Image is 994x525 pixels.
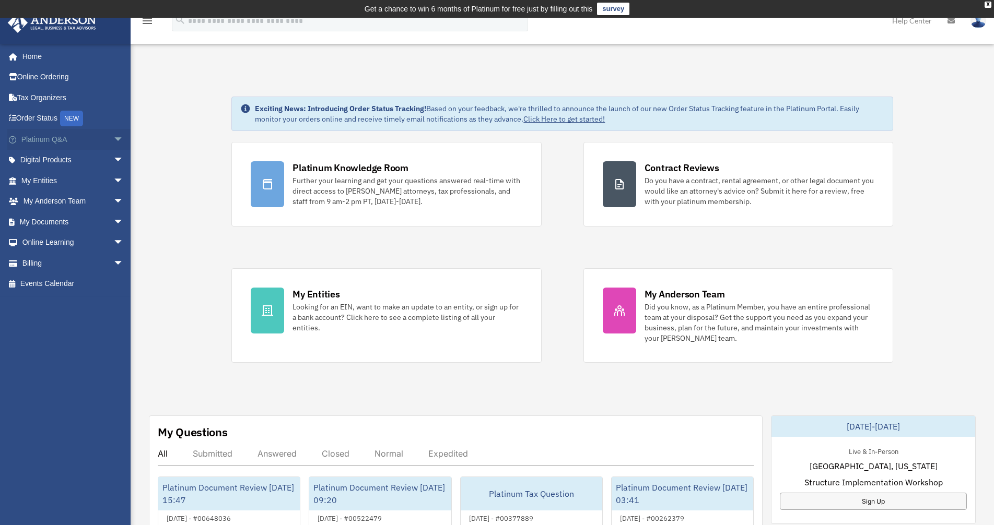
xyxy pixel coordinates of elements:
a: survey [597,3,629,15]
span: arrow_drop_down [113,211,134,233]
span: arrow_drop_down [113,253,134,274]
a: Click Here to get started! [523,114,605,124]
div: close [985,2,991,8]
div: Platinum Knowledge Room [293,161,408,174]
span: arrow_drop_down [113,191,134,212]
span: [GEOGRAPHIC_DATA], [US_STATE] [810,460,938,472]
div: Platinum Document Review [DATE] 03:41 [612,477,753,510]
div: My Anderson Team [645,288,725,301]
strong: Exciting News: Introducing Order Status Tracking! [255,104,426,113]
span: Structure Implementation Workshop [804,476,943,488]
div: Expedited [428,448,468,459]
div: Based on your feedback, we're thrilled to announce the launch of our new Order Status Tracking fe... [255,103,884,124]
img: Anderson Advisors Platinum Portal [5,13,99,33]
div: Get a chance to win 6 months of Platinum for free just by filling out this [365,3,593,15]
div: Platinum Tax Question [461,477,602,510]
a: Events Calendar [7,273,139,294]
a: Platinum Q&Aarrow_drop_down [7,129,139,150]
span: arrow_drop_down [113,232,134,254]
div: Looking for an EIN, want to make an update to an entity, or sign up for a bank account? Click her... [293,302,522,333]
a: My Anderson Teamarrow_drop_down [7,191,139,212]
a: My Entitiesarrow_drop_down [7,170,139,191]
img: User Pic [970,13,986,28]
div: Normal [375,448,403,459]
div: My Entities [293,288,340,301]
a: My Documentsarrow_drop_down [7,211,139,232]
div: Contract Reviews [645,161,719,174]
div: [DATE] - #00377889 [461,512,542,523]
a: menu [141,18,154,27]
div: Did you know, as a Platinum Member, you have an entire professional team at your disposal? Get th... [645,302,874,343]
a: Contract Reviews Do you have a contract, rental agreement, or other legal document you would like... [583,142,893,226]
a: Order StatusNEW [7,108,139,129]
a: Online Learningarrow_drop_down [7,232,139,253]
i: menu [141,15,154,27]
div: NEW [60,111,83,126]
div: My Questions [158,424,228,440]
div: Platinum Document Review [DATE] 09:20 [309,477,451,510]
a: Tax Organizers [7,87,139,108]
a: Billingarrow_drop_down [7,253,139,273]
div: Closed [322,448,349,459]
div: [DATE]-[DATE] [771,416,975,437]
span: arrow_drop_down [113,150,134,171]
span: arrow_drop_down [113,170,134,192]
a: Digital Productsarrow_drop_down [7,150,139,171]
a: Sign Up [780,493,967,510]
div: [DATE] - #00262379 [612,512,693,523]
div: [DATE] - #00522479 [309,512,390,523]
a: My Entities Looking for an EIN, want to make an update to an entity, or sign up for a bank accoun... [231,268,541,363]
span: arrow_drop_down [113,129,134,150]
div: Do you have a contract, rental agreement, or other legal document you would like an attorney's ad... [645,175,874,207]
div: [DATE] - #00648036 [158,512,239,523]
div: Platinum Document Review [DATE] 15:47 [158,477,300,510]
div: Submitted [193,448,232,459]
a: My Anderson Team Did you know, as a Platinum Member, you have an entire professional team at your... [583,268,893,363]
div: Answered [258,448,297,459]
div: All [158,448,168,459]
a: Online Ordering [7,67,139,88]
a: Home [7,46,134,67]
div: Further your learning and get your questions answered real-time with direct access to [PERSON_NAM... [293,175,522,207]
a: Platinum Knowledge Room Further your learning and get your questions answered real-time with dire... [231,142,541,226]
div: Live & In-Person [840,445,907,456]
i: search [174,14,186,26]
